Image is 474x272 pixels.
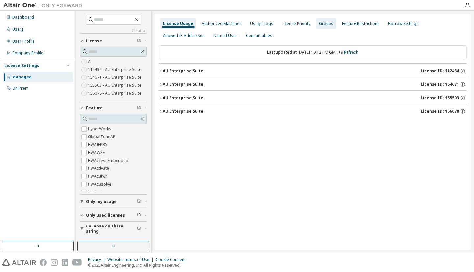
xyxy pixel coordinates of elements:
[12,75,32,80] div: Managed
[88,141,109,149] label: HWAIFPBS
[88,58,94,66] label: All
[344,49,358,55] a: Refresh
[80,222,147,236] button: Collapse on share string
[421,95,459,101] span: License ID: 155503
[202,21,242,26] div: Authorized Machines
[107,257,156,262] div: Website Terms of Use
[80,101,147,115] button: Feature
[137,213,141,218] span: Clear filter
[80,28,147,33] a: Clear all
[213,33,237,38] div: Named User
[156,257,190,262] div: Cookie Consent
[88,188,112,196] label: HWAcutrace
[137,38,141,44] span: Clear filter
[12,27,24,32] div: Users
[2,259,36,266] img: altair_logo.svg
[159,104,467,119] button: AU Enterprise SuiteLicense ID: 156078
[12,86,29,91] div: On Prem
[62,259,68,266] img: linkedin.svg
[88,149,106,157] label: HWAWPF
[88,81,143,89] label: 155503 - AU Enterprise Suite
[88,133,117,141] label: GlobalZoneAP
[72,259,82,266] img: youtube.svg
[163,21,193,26] div: License Usage
[12,15,34,20] div: Dashboard
[3,2,86,9] img: Altair One
[88,180,113,188] label: HWAcusolve
[86,106,103,111] span: Feature
[88,74,143,81] label: 154671 - AU Enterprise Suite
[163,95,203,101] div: AU Enterprise Suite
[86,213,125,218] span: Only used licenses
[159,77,467,92] button: AU Enterprise SuiteLicense ID: 154671
[51,259,58,266] img: instagram.svg
[80,34,147,48] button: License
[88,66,143,74] label: 112434 - AU Enterprise Suite
[88,165,110,172] label: HWActivate
[159,64,467,78] button: AU Enterprise SuiteLicense ID: 112434
[80,208,147,223] button: Only used licenses
[12,50,43,56] div: Company Profile
[159,91,467,105] button: AU Enterprise SuiteLicense ID: 155503
[88,125,113,133] label: HyperWorks
[88,89,143,97] label: 156078 - AU Enterprise Suite
[342,21,380,26] div: Feature Restrictions
[163,68,203,74] div: AU Enterprise Suite
[388,21,419,26] div: Borrow Settings
[421,109,459,114] span: License ID: 156078
[40,259,47,266] img: facebook.svg
[86,38,102,44] span: License
[88,257,107,262] div: Privacy
[421,68,459,74] span: License ID: 112434
[163,82,203,87] div: AU Enterprise Suite
[86,199,117,204] span: Only my usage
[137,106,141,111] span: Clear filter
[250,21,273,26] div: Usage Logs
[163,109,203,114] div: AU Enterprise Suite
[159,45,467,59] div: Last updated at: [DATE] 10:12 PM GMT+9
[421,82,459,87] span: License ID: 154671
[319,21,333,26] div: Groups
[246,33,272,38] div: Consumables
[88,262,190,268] p: © 2025 Altair Engineering, Inc. All Rights Reserved.
[86,224,137,234] span: Collapse on share string
[282,21,310,26] div: License Priority
[4,63,39,68] div: License Settings
[137,199,141,204] span: Clear filter
[137,226,141,231] span: Clear filter
[80,195,147,209] button: Only my usage
[163,33,205,38] div: Allowed IP Addresses
[88,172,109,180] label: HWAcufwh
[88,157,130,165] label: HWAccessEmbedded
[12,39,35,44] div: User Profile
